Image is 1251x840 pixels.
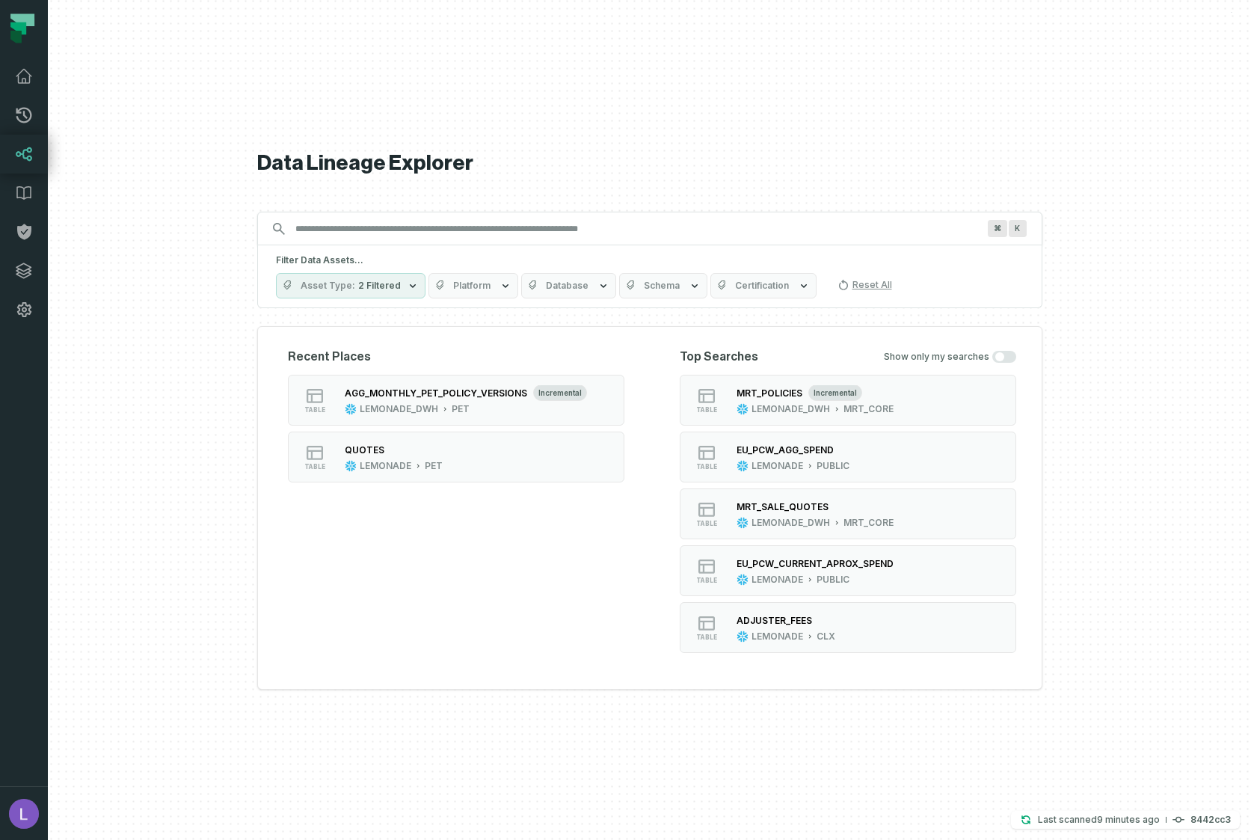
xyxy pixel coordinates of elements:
[1038,812,1160,827] p: Last scanned
[1097,814,1160,825] relative-time: Aug 19, 2025, 2:45 PM GMT+3
[988,220,1007,237] span: Press ⌘ + K to focus the search bar
[257,150,1042,177] h1: Data Lineage Explorer
[1009,220,1027,237] span: Press ⌘ + K to focus the search bar
[1011,811,1240,829] button: Last scanned[DATE] 2:45:39 PM8442cc3
[1190,815,1231,824] h4: 8442cc3
[9,799,39,829] img: avatar of Lucci Capeleanu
